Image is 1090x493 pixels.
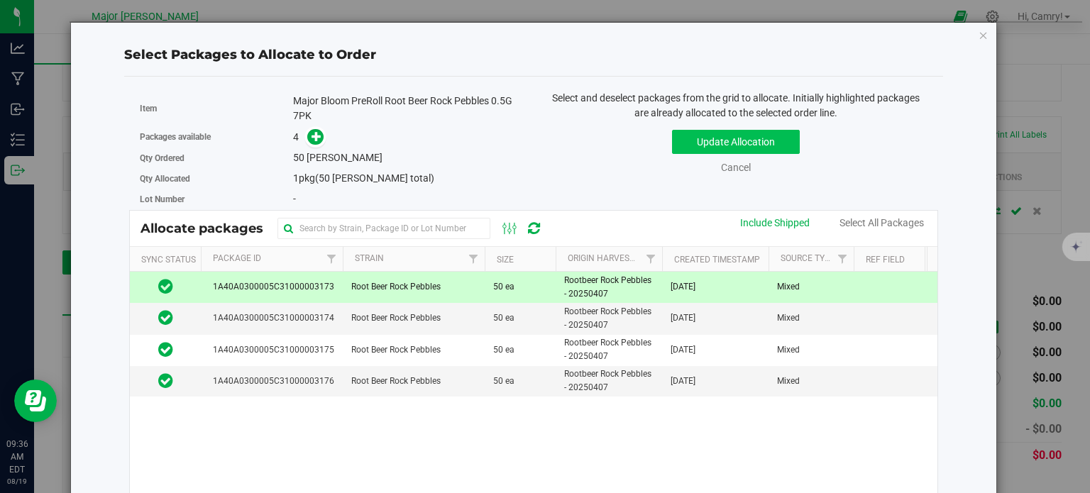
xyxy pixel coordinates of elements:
[351,375,441,388] span: Root Beer Rock Pebbles
[124,45,943,65] div: Select Packages to Allocate to Order
[315,172,434,184] span: (50 [PERSON_NAME] total)
[158,340,173,360] span: In Sync
[740,216,810,231] div: Include Shipped
[208,343,334,357] span: 1A40A0300005C31000003175
[721,162,751,173] a: Cancel
[293,152,304,163] span: 50
[781,253,835,263] a: Source Type
[672,130,800,154] button: Update Allocation
[552,92,920,118] span: Select and deselect packages from the grid to allocate. Initially highlighted packages are alread...
[208,375,334,388] span: 1A40A0300005C31000003176
[777,311,800,325] span: Mixed
[497,255,514,265] a: Size
[141,255,196,265] a: Sync Status
[564,367,654,394] span: Rootbeer Rock Pebbles - 20250407
[307,152,382,163] span: [PERSON_NAME]
[293,94,523,123] div: Major Bloom PreRoll Root Beer Rock Pebbles 0.5G 7PK
[866,255,905,265] a: Ref Field
[671,280,695,294] span: [DATE]
[839,217,924,228] a: Select All Packages
[568,253,639,263] a: Origin Harvests
[208,311,334,325] span: 1A40A0300005C31000003174
[351,311,441,325] span: Root Beer Rock Pebbles
[674,255,760,265] a: Created Timestamp
[277,218,490,239] input: Search by Strain, Package ID or Lot Number
[671,375,695,388] span: [DATE]
[671,311,695,325] span: [DATE]
[140,102,293,115] label: Item
[213,253,261,263] a: Package Id
[639,247,662,271] a: Filter
[208,280,334,294] span: 1A40A0300005C31000003173
[14,380,57,422] iframe: Resource center
[564,305,654,332] span: Rootbeer Rock Pebbles - 20250407
[777,343,800,357] span: Mixed
[319,247,343,271] a: Filter
[140,172,293,185] label: Qty Allocated
[830,247,854,271] a: Filter
[777,280,800,294] span: Mixed
[671,343,695,357] span: [DATE]
[351,280,441,294] span: Root Beer Rock Pebbles
[493,280,514,294] span: 50 ea
[293,131,299,143] span: 4
[158,371,173,391] span: In Sync
[493,343,514,357] span: 50 ea
[777,375,800,388] span: Mixed
[293,172,434,184] span: pkg
[493,375,514,388] span: 50 ea
[140,193,293,206] label: Lot Number
[158,308,173,328] span: In Sync
[293,193,296,204] span: -
[355,253,384,263] a: Strain
[564,336,654,363] span: Rootbeer Rock Pebbles - 20250407
[158,277,173,297] span: In Sync
[461,247,485,271] a: Filter
[293,172,299,184] span: 1
[564,274,654,301] span: Rootbeer Rock Pebbles - 20250407
[140,131,293,143] label: Packages available
[140,152,293,165] label: Qty Ordered
[351,343,441,357] span: Root Beer Rock Pebbles
[493,311,514,325] span: 50 ea
[141,221,277,236] span: Allocate packages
